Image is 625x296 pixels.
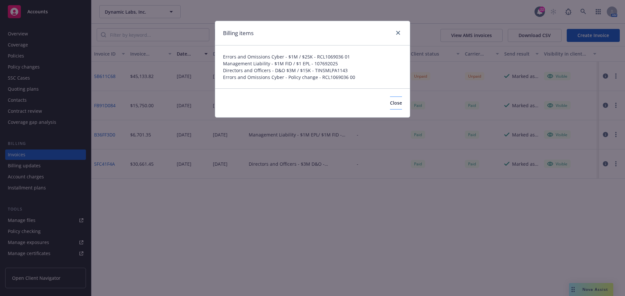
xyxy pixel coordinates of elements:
span: Directors and Officers - D&O $3M / $15K - TINSMLPA1143 [223,67,402,74]
a: close [394,29,402,37]
h1: Billing items [223,29,254,37]
span: Management Liability - $1M FID / $1 EPL - 107692025 [223,60,402,67]
button: Close [390,97,402,109]
span: Errors and Omissions Cyber - Policy change - RCL1069036 00 [223,74,402,81]
span: Close [390,100,402,106]
span: Errors and Omissions Cyber - $1M / $25K - RCL1069036 01 [223,53,402,60]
